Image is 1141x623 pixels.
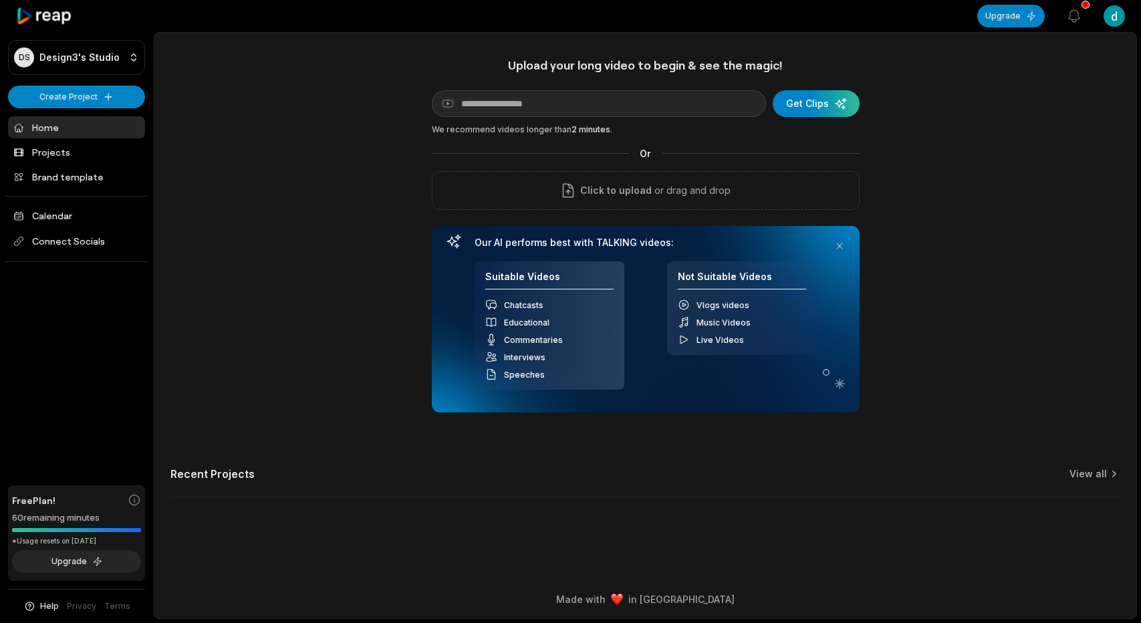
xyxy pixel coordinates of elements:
[8,86,145,108] button: Create Project
[12,550,141,573] button: Upgrade
[652,182,731,199] p: or drag and drop
[977,5,1045,27] button: Upgrade
[696,318,751,328] span: Music Videos
[629,146,662,160] span: Or
[580,182,652,199] span: Click to upload
[8,229,145,253] span: Connect Socials
[696,300,749,310] span: Vlogs videos
[166,592,1124,606] div: Made with in [GEOGRAPHIC_DATA]
[170,467,255,481] h2: Recent Projects
[678,271,806,290] h4: Not Suitable Videos
[572,124,610,134] span: 2 minutes
[8,166,145,188] a: Brand template
[23,600,59,612] button: Help
[8,205,145,227] a: Calendar
[504,352,545,362] span: Interviews
[1069,467,1107,481] a: View all
[8,141,145,163] a: Projects
[773,90,860,117] button: Get Clips
[432,57,860,73] h1: Upload your long video to begin & see the magic!
[67,600,96,612] a: Privacy
[475,237,817,249] h3: Our AI performs best with TALKING videos:
[611,594,623,606] img: heart emoji
[12,511,141,525] div: 60 remaining minutes
[485,271,614,290] h4: Suitable Videos
[12,493,55,507] span: Free Plan!
[504,335,563,345] span: Commentaries
[40,600,59,612] span: Help
[504,300,543,310] span: Chatcasts
[504,318,549,328] span: Educational
[39,51,120,64] p: Design3's Studio
[504,370,545,380] span: Speeches
[696,335,744,345] span: Live Videos
[432,124,860,136] div: We recommend videos longer than .
[8,116,145,138] a: Home
[12,536,141,546] div: *Usage resets on [DATE]
[14,47,34,68] div: DS
[104,600,130,612] a: Terms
